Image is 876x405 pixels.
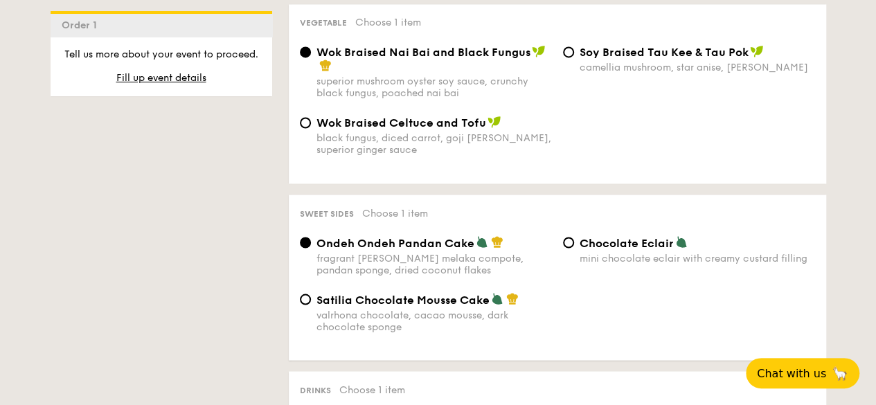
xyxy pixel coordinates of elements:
[355,17,421,28] span: Choose 1 item
[532,45,546,57] img: icon-vegan.f8ff3823.svg
[339,384,405,395] span: Choose 1 item
[316,116,486,129] span: Wok Braised Celtuce and Tofu
[300,18,347,28] span: Vegetable
[319,59,332,71] img: icon-chef-hat.a58ddaea.svg
[316,309,552,332] div: valrhona chocolate, cacao mousse, dark chocolate sponge
[757,367,826,380] span: Chat with us
[300,385,331,395] span: Drinks
[300,237,311,248] input: Ondeh Ondeh Pandan Cakefragrant [PERSON_NAME] melaka compote, pandan sponge, dried coconut flakes
[491,235,503,248] img: icon-chef-hat.a58ddaea.svg
[488,116,501,128] img: icon-vegan.f8ff3823.svg
[300,117,311,128] input: Wok Braised Celtuce and Tofublack fungus, diced carrot, goji [PERSON_NAME], superior ginger sauce
[750,45,764,57] img: icon-vegan.f8ff3823.svg
[832,366,848,381] span: 🦙
[62,48,261,62] p: Tell us more about your event to proceed.
[746,358,859,388] button: Chat with us🦙
[491,292,503,305] img: icon-vegetarian.fe4039eb.svg
[563,46,574,57] input: ⁠Soy Braised Tau Kee & Tau Pokcamellia mushroom, star anise, [PERSON_NAME]
[316,75,552,99] div: superior mushroom oyster soy sauce, crunchy black fungus, poached nai bai
[580,236,674,249] span: Chocolate Eclair
[362,207,428,219] span: Choose 1 item
[62,19,102,31] span: Order 1
[300,46,311,57] input: Wok Braised Nai Bai and Black Fungussuperior mushroom oyster soy sauce, crunchy black fungus, poa...
[316,252,552,276] div: fragrant [PERSON_NAME] melaka compote, pandan sponge, dried coconut flakes
[316,132,552,156] div: black fungus, diced carrot, goji [PERSON_NAME], superior ginger sauce
[675,235,688,248] img: icon-vegetarian.fe4039eb.svg
[563,237,574,248] input: Chocolate Eclairmini chocolate eclair with creamy custard filling
[316,293,490,306] span: Satilia Chocolate Mousse Cake
[580,46,749,59] span: ⁠Soy Braised Tau Kee & Tau Pok
[316,236,474,249] span: Ondeh Ondeh Pandan Cake
[300,294,311,305] input: Satilia Chocolate Mousse Cakevalrhona chocolate, cacao mousse, dark chocolate sponge
[476,235,488,248] img: icon-vegetarian.fe4039eb.svg
[116,72,206,84] span: Fill up event details
[316,46,530,59] span: Wok Braised Nai Bai and Black Fungus
[580,62,815,73] div: camellia mushroom, star anise, [PERSON_NAME]
[300,208,354,218] span: Sweet sides
[580,252,815,264] div: mini chocolate eclair with creamy custard filling
[506,292,519,305] img: icon-chef-hat.a58ddaea.svg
